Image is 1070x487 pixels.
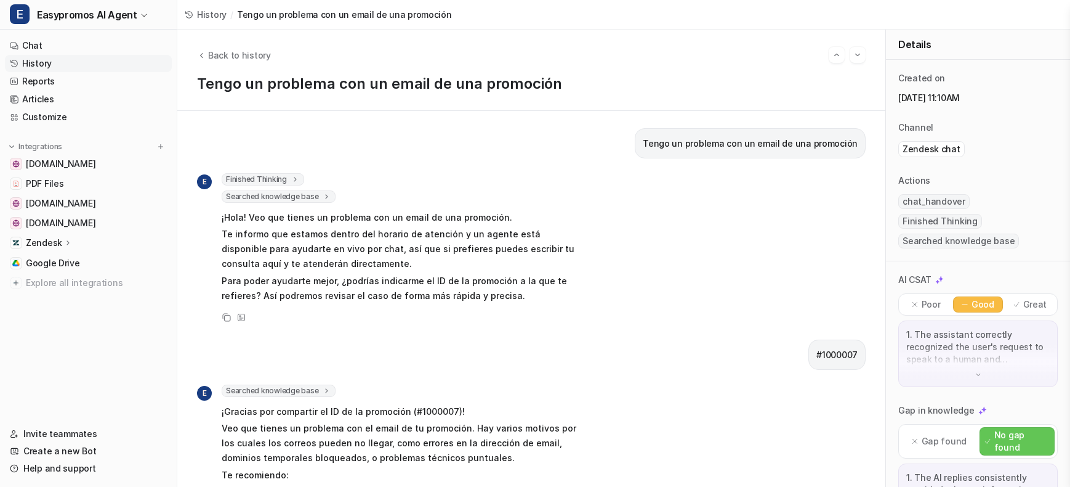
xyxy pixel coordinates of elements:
[222,274,582,303] p: Para poder ayudarte mejor, ¿podrías indicarme el ID de la promoción a la que te refieres? Así pod...
[7,142,16,151] img: expand menu
[197,49,271,62] button: Back to history
[5,91,172,108] a: Articles
[898,234,1019,248] span: Searched knowledge base
[12,180,20,187] img: PDF Files
[816,348,858,362] p: #1000007
[10,4,30,24] span: E
[971,298,994,311] p: Good
[5,37,172,54] a: Chat
[5,108,172,126] a: Customize
[12,160,20,168] img: www.notion.com
[922,298,941,311] p: Poor
[12,260,20,267] img: Google Drive
[26,217,95,229] span: [DOMAIN_NAME]
[197,75,866,93] h1: Tengo un problema con un email de una promoción
[10,277,22,289] img: explore all integrations
[832,49,841,60] img: Previous session
[898,121,933,134] p: Channel
[18,142,62,152] p: Integrations
[26,178,63,190] span: PDF Files
[829,47,845,63] button: Go to previous session
[222,173,304,186] span: Finished Thinking
[850,47,866,63] button: Go to next session
[26,197,95,210] span: [DOMAIN_NAME]
[222,468,582,483] p: Te recomiendo:
[5,73,172,90] a: Reports
[5,175,172,192] a: PDF FilesPDF Files
[898,174,930,187] p: Actions
[898,72,945,84] p: Created on
[5,460,172,477] a: Help and support
[5,255,172,272] a: Google DriveGoogle Drive
[886,30,1070,60] div: Details
[994,429,1049,454] p: No gap found
[5,141,66,153] button: Integrations
[12,219,20,227] img: www.easypromosapp.com
[197,174,212,189] span: E
[5,425,172,443] a: Invite teammates
[26,273,167,293] span: Explore all integrations
[37,6,137,23] span: Easypromos AI Agent
[643,136,858,151] p: Tengo un problema con un email de una promoción
[222,227,582,271] p: Te informo que estamos dentro del horario de atención y un agente está disponible para ayudarte e...
[222,404,582,419] p: ¡Gracias por compartir el ID de la promoción (#1000007)!
[230,8,233,21] span: /
[5,55,172,72] a: History
[26,257,80,269] span: Google Drive
[5,443,172,460] a: Create a new Bot
[898,274,931,286] p: AI CSAT
[197,386,212,401] span: E
[898,92,1058,104] p: [DATE] 11:10AM
[12,200,20,207] img: easypromos-apiref.redoc.ly
[898,404,975,417] p: Gap in knowledge
[26,237,62,249] p: Zendesk
[237,8,452,21] span: Tengo un problema con un email de una promoción
[26,158,95,170] span: [DOMAIN_NAME]
[222,421,582,465] p: Veo que tienes un problema con el email de tu promoción. Hay varios motivos por los cuales los co...
[5,195,172,212] a: easypromos-apiref.redoc.ly[DOMAIN_NAME]
[197,8,227,21] span: History
[853,49,862,60] img: Next session
[5,215,172,232] a: www.easypromosapp.com[DOMAIN_NAME]
[156,142,165,151] img: menu_add.svg
[5,274,172,292] a: Explore all integrations
[922,435,967,448] p: Gap found
[898,214,982,229] span: Finished Thinking
[185,8,227,21] a: History
[222,210,582,225] p: ¡Hola! Veo que tienes un problema con un email de una promoción.
[903,143,960,155] p: Zendesk chat
[898,194,970,209] span: chat_handover
[5,155,172,173] a: www.notion.com[DOMAIN_NAME]
[222,190,336,203] span: Searched knowledge base
[1023,298,1047,311] p: Great
[222,385,336,397] span: Searched knowledge base
[974,370,983,379] img: down-arrow
[12,239,20,247] img: Zendesk
[208,49,271,62] span: Back to history
[906,329,1050,366] p: 1. The assistant correctly recognized the user's request to speak to a human and consistently inf...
